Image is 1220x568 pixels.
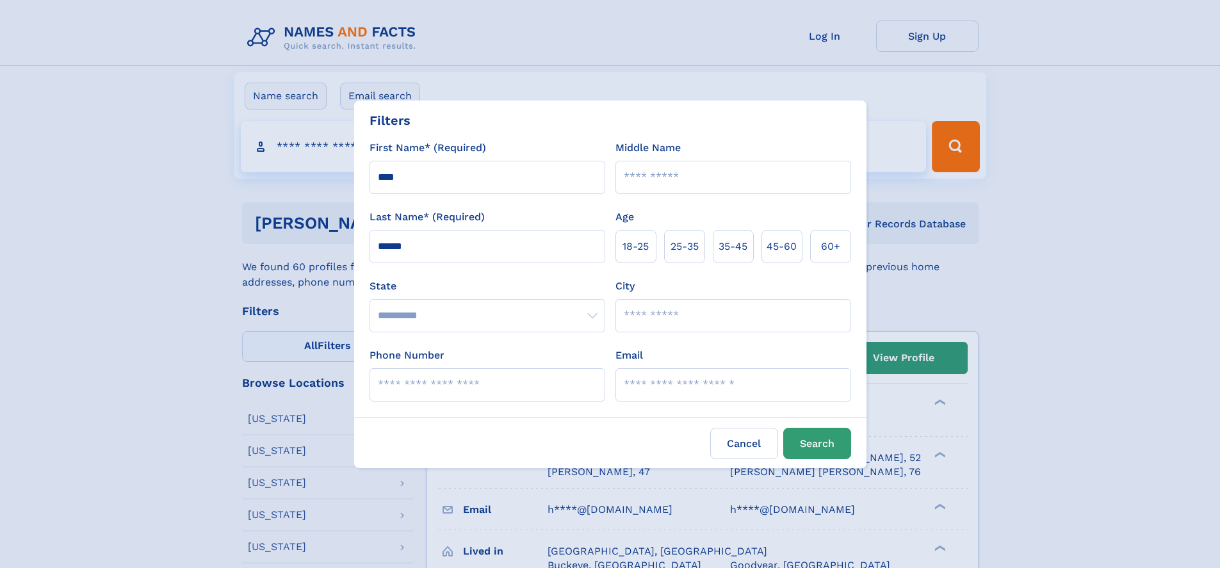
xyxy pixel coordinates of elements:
label: Last Name* (Required) [370,209,485,225]
label: Phone Number [370,348,444,363]
label: State [370,279,605,294]
button: Search [783,428,851,459]
label: Age [615,209,634,225]
span: 35‑45 [719,239,747,254]
span: 45‑60 [767,239,797,254]
label: Email [615,348,643,363]
label: City [615,279,635,294]
span: 60+ [821,239,840,254]
label: Middle Name [615,140,681,156]
div: Filters [370,111,411,130]
span: 18‑25 [622,239,649,254]
label: First Name* (Required) [370,140,486,156]
span: 25‑35 [671,239,699,254]
label: Cancel [710,428,778,459]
